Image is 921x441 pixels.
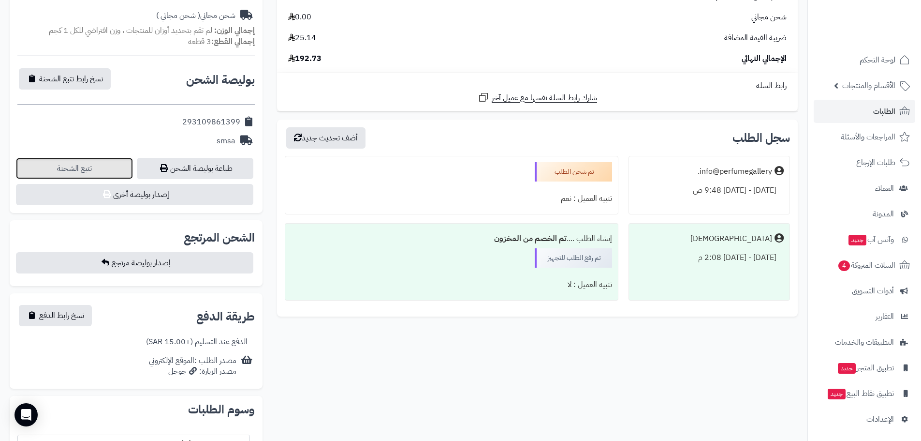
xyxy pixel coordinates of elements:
[184,232,255,243] h2: الشحن المرتجع
[288,53,322,64] span: 192.73
[852,284,894,298] span: أدوات التسويق
[814,254,915,277] a: السلات المتروكة4
[873,105,895,118] span: الطلبات
[841,130,895,144] span: المراجعات والأسئلة
[814,279,915,303] a: أدوات التسويق
[814,331,915,354] a: التطبيقات والخدمات
[137,158,254,179] a: طباعة بوليصة الشحن
[39,310,84,321] span: نسخ رابط الدفع
[814,408,915,431] a: الإعدادات
[635,248,784,267] div: [DATE] - [DATE] 2:08 م
[732,132,790,144] h3: سجل الطلب
[49,25,212,36] span: لم تقم بتحديد أوزان للمنتجات ، وزن افتراضي للكل 1 كجم
[196,311,255,322] h2: طريقة الدفع
[814,305,915,328] a: التقارير
[535,248,612,268] div: تم رفع الطلب للتجهيز
[214,25,255,36] strong: إجمالي الوزن:
[814,48,915,72] a: لوحة التحكم
[156,10,200,21] span: ( شحن مجاني )
[17,404,255,415] h2: وسوم الطلبات
[156,10,235,21] div: شحن مجاني
[291,189,612,208] div: تنبيه العميل : نعم
[492,92,597,104] span: شارك رابط السلة نفسها مع عميل آخر
[814,228,915,251] a: وآتس آبجديد
[217,136,235,147] div: smsa
[19,305,92,326] button: نسخ رابط الدفع
[814,356,915,380] a: تطبيق المتجرجديد
[188,36,255,47] small: 3 قطعة
[15,403,38,426] div: Open Intercom Messenger
[856,156,895,169] span: طلبات الإرجاع
[182,117,240,128] div: 293109861399
[875,182,894,195] span: العملاء
[16,158,133,179] a: تتبع الشحنة
[860,53,895,67] span: لوحة التحكم
[866,412,894,426] span: الإعدادات
[478,91,597,104] a: شارك رابط السلة نفسها مع عميل آخر
[838,260,850,272] span: 4
[288,12,311,23] span: 0.00
[286,127,365,149] button: أضف تحديث جديد
[837,259,895,272] span: السلات المتروكة
[814,151,915,174] a: طلبات الإرجاع
[291,275,612,294] div: تنبيه العميل : لا
[814,100,915,123] a: الطلبات
[494,233,567,244] b: تم الخصم من المخزون
[828,389,846,399] span: جديد
[535,162,612,182] div: تم شحن الطلب
[876,310,894,323] span: التقارير
[814,382,915,405] a: تطبيق نقاط البيعجديد
[842,79,895,92] span: الأقسام والمنتجات
[814,177,915,200] a: العملاء
[848,233,894,246] span: وآتس آب
[698,166,772,177] div: info@perfumegallery.
[873,207,894,221] span: المدونة
[635,181,784,200] div: [DATE] - [DATE] 9:48 ص
[838,363,856,374] span: جديد
[835,335,894,349] span: التطبيقات والخدمات
[848,235,866,245] span: جديد
[281,80,794,91] div: رابط السلة
[211,36,255,47] strong: إجمالي القطع:
[186,74,255,86] h2: بوليصة الشحن
[291,229,612,248] div: إنشاء الطلب ....
[827,387,894,400] span: تطبيق نقاط البيع
[724,32,787,44] span: ضريبة القيمة المضافة
[751,12,787,23] span: شحن مجاني
[146,336,248,348] div: الدفع عند التسليم (+15.00 SAR)
[16,252,253,274] button: إصدار بوليصة مرتجع
[149,366,236,377] div: مصدر الزيارة: جوجل
[855,7,912,28] img: logo-2.png
[690,233,772,244] div: [DEMOGRAPHIC_DATA]
[39,73,103,85] span: نسخ رابط تتبع الشحنة
[149,355,236,378] div: مصدر الطلب :الموقع الإلكتروني
[288,32,316,44] span: 25.14
[742,53,787,64] span: الإجمالي النهائي
[19,68,111,90] button: نسخ رابط تتبع الشحنة
[837,361,894,375] span: تطبيق المتجر
[814,125,915,149] a: المراجعات والأسئلة
[814,202,915,226] a: المدونة
[16,184,253,205] button: إصدار بوليصة أخرى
